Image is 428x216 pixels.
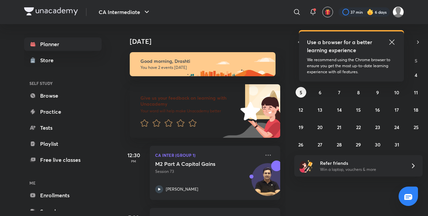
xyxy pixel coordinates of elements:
button: October 7, 2025 [334,87,345,98]
button: October 5, 2025 [296,87,306,98]
h5: M2 Part A Capital Gains [155,160,238,167]
abbr: October 6, 2025 [319,89,321,96]
button: October 18, 2025 [411,104,421,115]
button: October 15, 2025 [353,104,364,115]
button: October 11, 2025 [411,87,421,98]
a: Free live classes [24,153,102,167]
h6: SELF STUDY [24,78,102,89]
img: Drashti Patel [393,6,404,18]
p: CA Inter (Group 1) [155,151,260,159]
abbr: October 29, 2025 [356,141,361,148]
button: October 6, 2025 [315,87,325,98]
button: October 30, 2025 [372,139,383,150]
abbr: October 7, 2025 [338,89,340,96]
abbr: October 17, 2025 [395,107,399,113]
abbr: October 10, 2025 [394,89,399,96]
button: October 23, 2025 [372,122,383,132]
button: October 10, 2025 [392,87,402,98]
button: October 24, 2025 [392,122,402,132]
button: October 9, 2025 [372,87,383,98]
a: Planner [24,37,102,51]
p: Session 73 [155,169,260,175]
button: October 25, 2025 [411,122,421,132]
button: October 4, 2025 [411,70,421,80]
button: October 8, 2025 [353,87,364,98]
abbr: October 25, 2025 [414,124,419,130]
abbr: October 15, 2025 [356,107,361,113]
button: October 26, 2025 [296,139,306,150]
abbr: October 21, 2025 [337,124,341,130]
a: Company Logo [24,7,78,17]
p: Your word will help make Unacademy better [140,108,238,114]
p: We recommend using the Chrome browser to ensure you get the most up-to-date learning experience w... [307,57,396,75]
abbr: Saturday [415,58,417,64]
img: Avatar [252,167,284,199]
abbr: October 9, 2025 [376,89,379,96]
img: avatar [325,9,331,15]
p: You have 2 events [DATE] [140,65,270,70]
button: October 29, 2025 [353,139,364,150]
abbr: October 12, 2025 [299,107,303,113]
abbr: October 23, 2025 [375,124,380,130]
img: Company Logo [24,7,78,15]
abbr: October 18, 2025 [414,107,418,113]
a: Enrollments [24,189,102,202]
abbr: October 5, 2025 [300,89,302,96]
abbr: October 27, 2025 [318,141,322,148]
h5: Use a browser for a better learning experience [307,38,373,54]
abbr: October 13, 2025 [318,107,322,113]
img: morning [130,52,276,76]
abbr: October 31, 2025 [395,141,399,148]
h6: Good morning, Drashti [140,58,270,64]
h6: ME [24,177,102,189]
div: Store [40,56,58,64]
button: October 17, 2025 [392,104,402,115]
img: feedback_image [218,84,280,138]
abbr: October 14, 2025 [337,107,342,113]
button: October 16, 2025 [372,104,383,115]
abbr: October 24, 2025 [394,124,399,130]
button: October 12, 2025 [296,104,306,115]
button: October 20, 2025 [315,122,325,132]
button: October 28, 2025 [334,139,345,150]
button: October 22, 2025 [353,122,364,132]
button: October 27, 2025 [315,139,325,150]
button: avatar [322,7,333,17]
a: Playlist [24,137,102,150]
button: October 31, 2025 [392,139,402,150]
p: [PERSON_NAME] [166,186,198,192]
img: referral [300,159,313,173]
button: October 19, 2025 [296,122,306,132]
abbr: October 20, 2025 [317,124,323,130]
button: October 14, 2025 [334,104,345,115]
h6: Refer friends [320,159,402,167]
img: streak [367,9,373,15]
h4: [DATE] [130,37,287,45]
h5: 12:30 [120,151,147,159]
abbr: October 26, 2025 [298,141,303,148]
abbr: October 28, 2025 [337,141,342,148]
button: October 21, 2025 [334,122,345,132]
abbr: October 16, 2025 [375,107,380,113]
a: Tests [24,121,102,134]
abbr: October 8, 2025 [357,89,360,96]
button: CA Intermediate [95,5,155,19]
button: October 13, 2025 [315,104,325,115]
abbr: October 11, 2025 [414,89,418,96]
a: Store [24,53,102,67]
p: Win a laptop, vouchers & more [320,167,402,173]
abbr: October 30, 2025 [375,141,381,148]
abbr: October 22, 2025 [356,124,361,130]
a: Browse [24,89,102,102]
a: Practice [24,105,102,118]
h6: Give us your feedback on learning with Unacademy [140,95,238,107]
abbr: October 4, 2025 [415,72,417,78]
abbr: October 19, 2025 [299,124,303,130]
p: PM [120,159,147,163]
